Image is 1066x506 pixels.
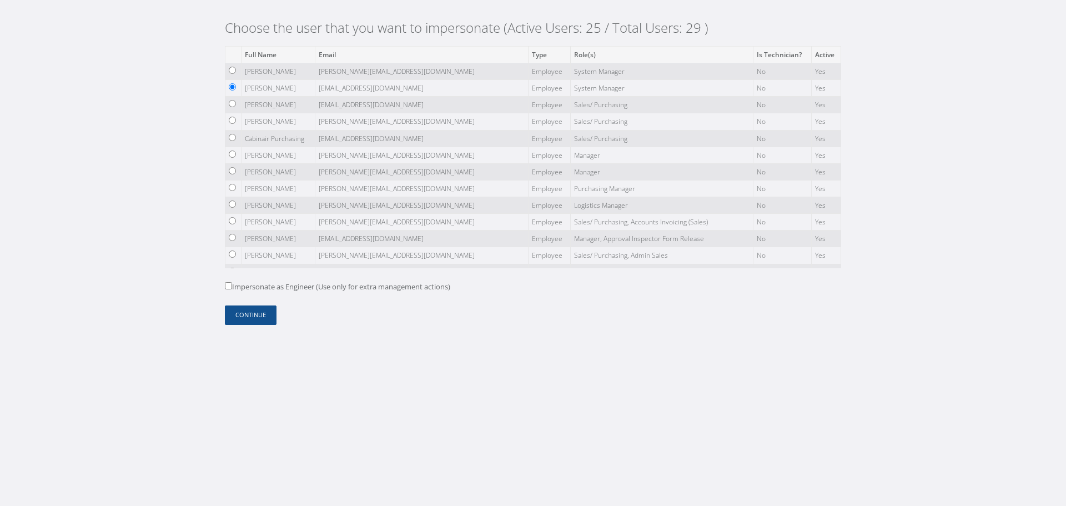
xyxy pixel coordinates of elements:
[241,46,315,63] th: Full Name
[570,130,753,147] td: Sales/ Purchasing
[529,113,571,130] td: Employee
[241,147,315,163] td: [PERSON_NAME]
[529,97,571,113] td: Employee
[570,113,753,130] td: Sales/ Purchasing
[753,197,812,214] td: No
[811,46,841,63] th: Active
[241,113,315,130] td: [PERSON_NAME]
[241,163,315,180] td: [PERSON_NAME]
[315,163,529,180] td: [PERSON_NAME][EMAIL_ADDRESS][DOMAIN_NAME]
[315,180,529,197] td: [PERSON_NAME][EMAIL_ADDRESS][DOMAIN_NAME]
[570,180,753,197] td: Purchasing Manager
[570,80,753,97] td: System Manager
[241,180,315,197] td: [PERSON_NAME]
[529,147,571,163] td: Employee
[241,63,315,79] td: [PERSON_NAME]
[753,147,812,163] td: No
[811,264,841,280] td: Yes
[315,97,529,113] td: [EMAIL_ADDRESS][DOMAIN_NAME]
[570,63,753,79] td: System Manager
[225,20,841,36] h2: Choose the user that you want to impersonate (Active Users: 25 / Total Users: 29 )
[811,247,841,264] td: Yes
[753,247,812,264] td: No
[529,130,571,147] td: Employee
[241,97,315,113] td: [PERSON_NAME]
[570,197,753,214] td: Logistics Manager
[315,247,529,264] td: [PERSON_NAME][EMAIL_ADDRESS][DOMAIN_NAME]
[529,80,571,97] td: Employee
[241,197,315,214] td: [PERSON_NAME]
[241,247,315,264] td: [PERSON_NAME]
[529,264,571,280] td: Employee
[753,97,812,113] td: No
[315,80,529,97] td: [EMAIL_ADDRESS][DOMAIN_NAME]
[529,163,571,180] td: Employee
[315,264,529,280] td: [EMAIL_ADDRESS][DOMAIN_NAME]
[315,46,529,63] th: Email
[753,80,812,97] td: No
[753,113,812,130] td: No
[753,214,812,231] td: No
[753,231,812,247] td: No
[315,130,529,147] td: [EMAIL_ADDRESS][DOMAIN_NAME]
[811,97,841,113] td: Yes
[811,147,841,163] td: Yes
[570,231,753,247] td: Manager, Approval Inspector Form Release
[225,282,450,293] label: Impersonate as Engineer (Use only for extra management actions)
[241,231,315,247] td: [PERSON_NAME]
[225,282,232,289] input: Impersonate as Engineer (Use only for extra management actions)
[529,63,571,79] td: Employee
[315,113,529,130] td: [PERSON_NAME][EMAIL_ADDRESS][DOMAIN_NAME]
[570,214,753,231] td: Sales/ Purchasing, Accounts Invoicing (Sales)
[315,147,529,163] td: [PERSON_NAME][EMAIL_ADDRESS][DOMAIN_NAME]
[811,197,841,214] td: Yes
[811,214,841,231] td: Yes
[315,231,529,247] td: [EMAIL_ADDRESS][DOMAIN_NAME]
[315,197,529,214] td: [PERSON_NAME][EMAIL_ADDRESS][DOMAIN_NAME]
[753,180,812,197] td: No
[315,63,529,79] td: [PERSON_NAME][EMAIL_ADDRESS][DOMAIN_NAME]
[570,147,753,163] td: Manager
[811,130,841,147] td: Yes
[753,163,812,180] td: No
[529,214,571,231] td: Employee
[570,247,753,264] td: Sales/ Purchasing, Admin Sales
[529,197,571,214] td: Employee
[529,180,571,197] td: Employee
[570,97,753,113] td: Sales/ Purchasing
[570,163,753,180] td: Manager
[241,214,315,231] td: [PERSON_NAME]
[811,113,841,130] td: Yes
[570,264,753,280] td: Sales/ Purchasing
[811,163,841,180] td: Yes
[241,130,315,147] td: Cabinair Purchasing
[753,130,812,147] td: No
[315,214,529,231] td: [PERSON_NAME][EMAIL_ADDRESS][DOMAIN_NAME]
[241,80,315,97] td: [PERSON_NAME]
[753,46,812,63] th: Is Technician?
[753,264,812,280] td: No
[529,231,571,247] td: Employee
[241,264,315,280] td: [PERSON_NAME]
[225,305,276,325] button: Continue
[753,63,812,79] td: No
[811,63,841,79] td: Yes
[811,80,841,97] td: Yes
[529,247,571,264] td: Employee
[811,231,841,247] td: Yes
[570,46,753,63] th: Role(s)
[529,46,571,63] th: Type
[811,180,841,197] td: Yes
